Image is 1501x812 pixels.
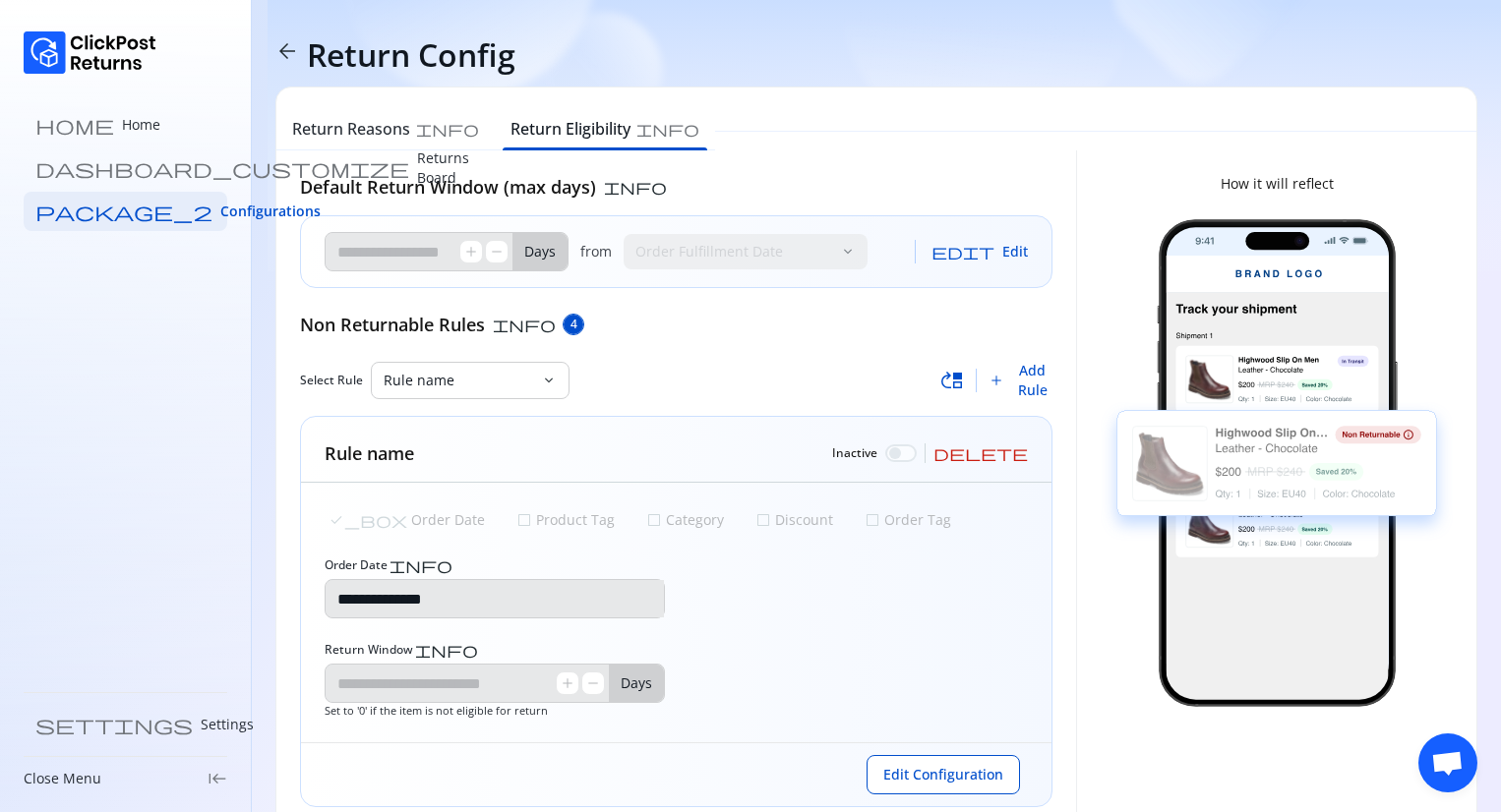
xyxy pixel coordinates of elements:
[883,765,1003,784] span: Edit Configuration
[832,445,877,461] span: Inactive
[532,510,615,530] p: Product Tag
[512,506,619,534] button: Product Tag
[292,117,410,141] h6: Return Reasons
[275,39,299,63] span: arrow_back
[635,242,832,261] p: Order Fulfillment Date
[122,115,160,135] p: Home
[24,192,227,231] a: package_2 Configurations
[35,715,193,734] span: settings
[24,705,227,744] a: settings Settings
[325,642,478,658] label: Return Window
[510,117,630,141] h6: Return Eligibility
[642,506,728,534] button: Category
[24,105,227,145] a: home Home
[300,373,363,388] span: Select Rule
[1101,217,1453,709] img: return-image
[580,242,612,261] p: from
[201,715,254,734] p: Settings
[24,769,101,788] p: Close Menu
[325,703,548,718] span: Set to '0' if the item is not eligible for return
[609,665,664,702] p: Days
[636,121,699,137] span: info
[751,506,837,534] button: Discount
[570,317,577,332] span: 4
[940,369,964,392] span: move_up
[407,510,485,530] p: Order Date
[417,148,469,188] p: Returns Board
[35,202,212,221] span: package_2
[325,557,452,573] label: Order Date
[300,312,485,337] h5: Non Returnable Rules
[325,440,414,466] h5: Rule name
[1002,242,1028,261] span: Edit
[931,232,1028,271] button: Edit
[35,158,409,178] span: dashboard_customize
[325,506,489,534] button: Order Date
[931,244,994,260] span: edit
[512,233,568,270] p: Days
[24,31,156,74] img: Logo
[1418,733,1477,792] div: Open chat
[989,373,1004,388] span: add
[933,445,1028,461] span: delete
[541,373,557,388] span: keyboard_arrow_down
[1012,361,1052,400] span: Add Rule
[300,174,596,200] h5: Default Return Window (max days)
[35,115,114,135] span: home
[208,769,227,788] span: keyboard_tab_rtl
[390,557,452,573] span: info
[1221,174,1334,194] p: How it will reflect
[416,121,479,137] span: info
[861,506,955,534] button: Order Tag
[24,148,227,188] a: dashboard_customize Returns Board
[415,642,478,658] span: info
[604,179,667,195] span: info
[989,361,1052,400] button: Add Rule
[771,510,833,530] p: Discount
[867,755,1020,794] button: Edit Configuration
[307,35,515,75] h4: Return Config
[24,769,227,788] div: Close Menukeyboard_tab_rtl
[493,317,556,332] span: info
[220,202,321,221] span: Configurations
[384,371,533,390] p: Rule name
[880,510,951,530] p: Order Tag
[662,510,724,530] p: Category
